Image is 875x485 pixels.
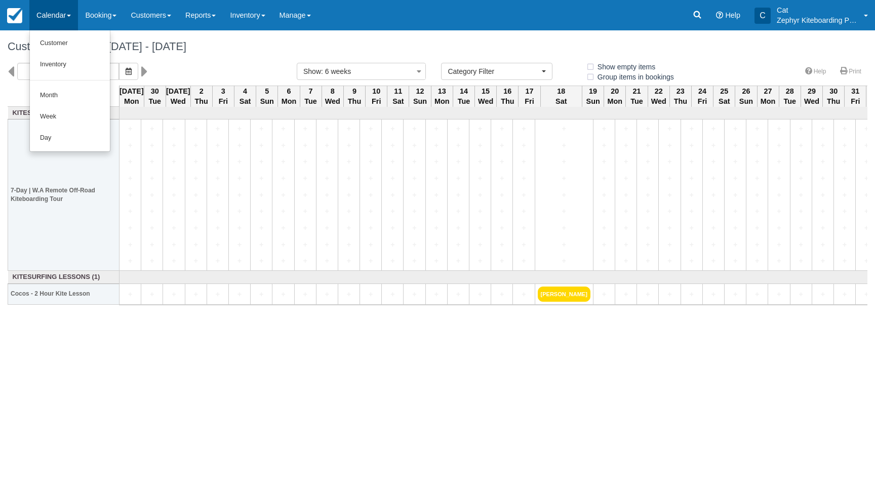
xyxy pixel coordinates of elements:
[725,11,740,19] span: Help
[231,156,248,167] a: +
[618,156,634,167] a: +
[319,223,335,233] a: +
[515,173,532,184] a: +
[793,140,809,151] a: +
[210,124,226,134] a: +
[210,256,226,266] a: +
[297,156,313,167] a: +
[122,124,138,134] a: +
[341,173,357,184] a: +
[749,206,765,217] a: +
[188,190,204,200] a: +
[596,206,612,217] a: +
[384,156,401,167] a: +
[472,156,488,167] a: +
[210,206,226,217] a: +
[640,223,656,233] a: +
[515,239,532,250] a: +
[771,190,787,200] a: +
[122,256,138,266] a: +
[450,206,466,217] a: +
[210,173,226,184] a: +
[188,140,204,151] a: +
[815,239,831,250] a: +
[428,223,445,233] a: +
[858,206,874,217] a: +
[341,256,357,266] a: +
[749,124,765,134] a: +
[472,124,488,134] a: +
[406,223,422,233] a: +
[727,206,743,217] a: +
[253,223,269,233] a: +
[30,128,110,149] a: Day
[384,140,401,151] a: +
[231,140,248,151] a: +
[341,156,357,167] a: +
[122,239,138,250] a: +
[661,206,678,217] a: +
[319,206,335,217] a: +
[363,140,379,151] a: +
[815,140,831,151] a: +
[705,173,722,184] a: +
[297,63,426,80] button: Show: 6 weeks
[253,124,269,134] a: +
[771,223,787,233] a: +
[771,173,787,184] a: +
[586,59,662,74] label: Show empty items
[406,156,422,167] a: +
[166,140,182,151] a: +
[815,223,831,233] a: +
[494,206,510,217] a: +
[363,124,379,134] a: +
[231,206,248,217] a: +
[494,173,510,184] a: +
[538,239,590,250] a: +
[618,206,634,217] a: +
[640,239,656,250] a: +
[428,206,445,217] a: +
[538,206,590,217] a: +
[275,140,291,151] a: +
[210,223,226,233] a: +
[166,256,182,266] a: +
[210,156,226,167] a: +
[188,156,204,167] a: +
[428,124,445,134] a: +
[684,173,700,184] a: +
[777,15,858,25] p: Zephyr Kiteboarding Pty Ltd
[596,173,612,184] a: +
[253,256,269,266] a: +
[494,124,510,134] a: +
[275,173,291,184] a: +
[448,66,539,76] span: Category Filter
[384,239,401,250] a: +
[596,124,612,134] a: +
[596,156,612,167] a: +
[384,124,401,134] a: +
[253,156,269,167] a: +
[515,190,532,200] a: +
[428,140,445,151] a: +
[472,140,488,151] a: +
[450,124,466,134] a: +
[858,190,874,200] a: +
[538,124,590,134] a: +
[684,206,700,217] a: +
[406,239,422,250] a: +
[428,190,445,200] a: +
[705,156,722,167] a: +
[231,239,248,250] a: +
[586,73,682,80] span: Group items in bookings
[472,206,488,217] a: +
[596,223,612,233] a: +
[858,173,874,184] a: +
[319,156,335,167] a: +
[661,140,678,151] a: +
[771,239,787,250] a: +
[727,156,743,167] a: +
[472,173,488,184] a: +
[837,140,853,151] a: +
[727,124,743,134] a: +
